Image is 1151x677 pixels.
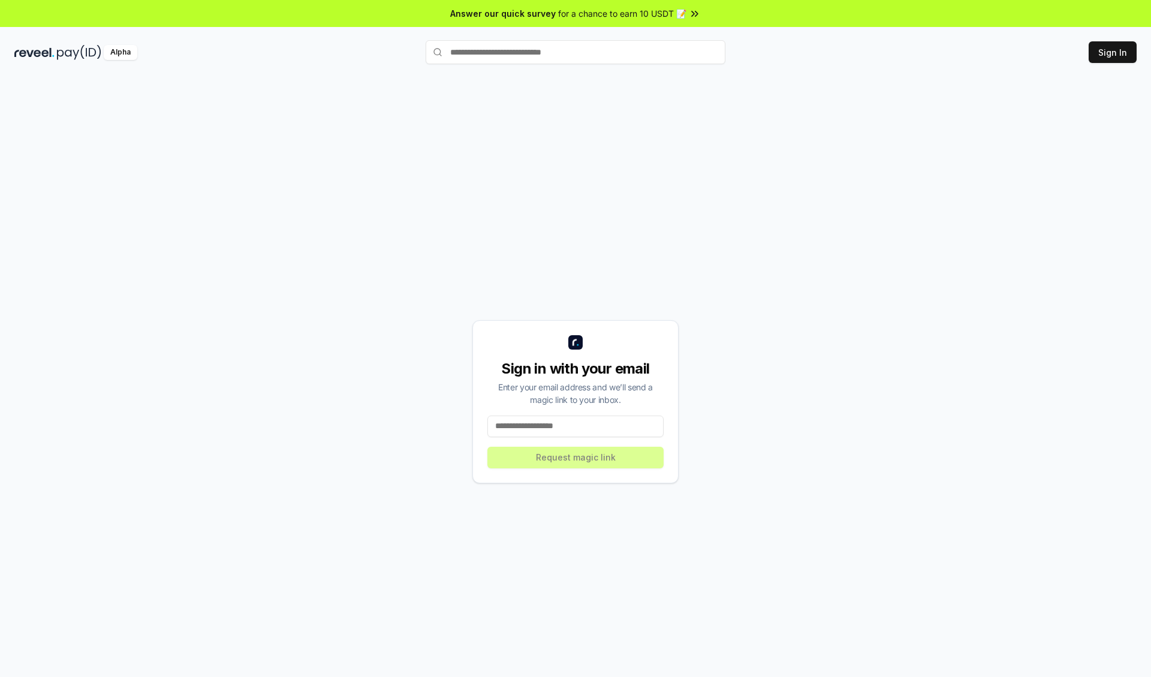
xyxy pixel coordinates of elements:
span: for a chance to earn 10 USDT 📝 [558,7,686,20]
img: reveel_dark [14,45,55,60]
span: Answer our quick survey [450,7,556,20]
div: Alpha [104,45,137,60]
button: Sign In [1089,41,1137,63]
div: Enter your email address and we’ll send a magic link to your inbox. [487,381,664,406]
img: pay_id [57,45,101,60]
div: Sign in with your email [487,359,664,378]
img: logo_small [568,335,583,350]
